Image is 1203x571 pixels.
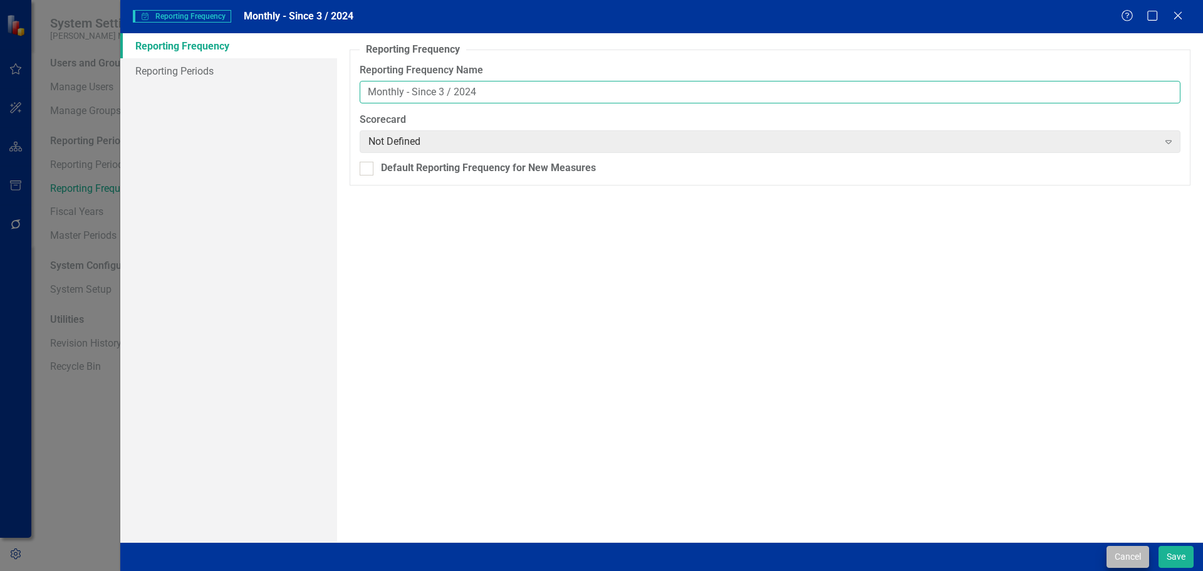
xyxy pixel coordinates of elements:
div: Default Reporting Frequency for New Measures [381,161,596,175]
span: Reporting Frequency [133,10,231,23]
a: Reporting Frequency [120,33,337,58]
label: Reporting Frequency Name [360,63,1180,78]
a: Reporting Periods [120,58,337,83]
span: Monthly - Since 3 / 2024 [244,10,353,22]
label: Scorecard [360,113,1180,127]
div: Not Defined [368,135,1159,149]
legend: Reporting Frequency [360,43,466,57]
button: Save [1159,546,1194,568]
button: Cancel [1107,546,1149,568]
